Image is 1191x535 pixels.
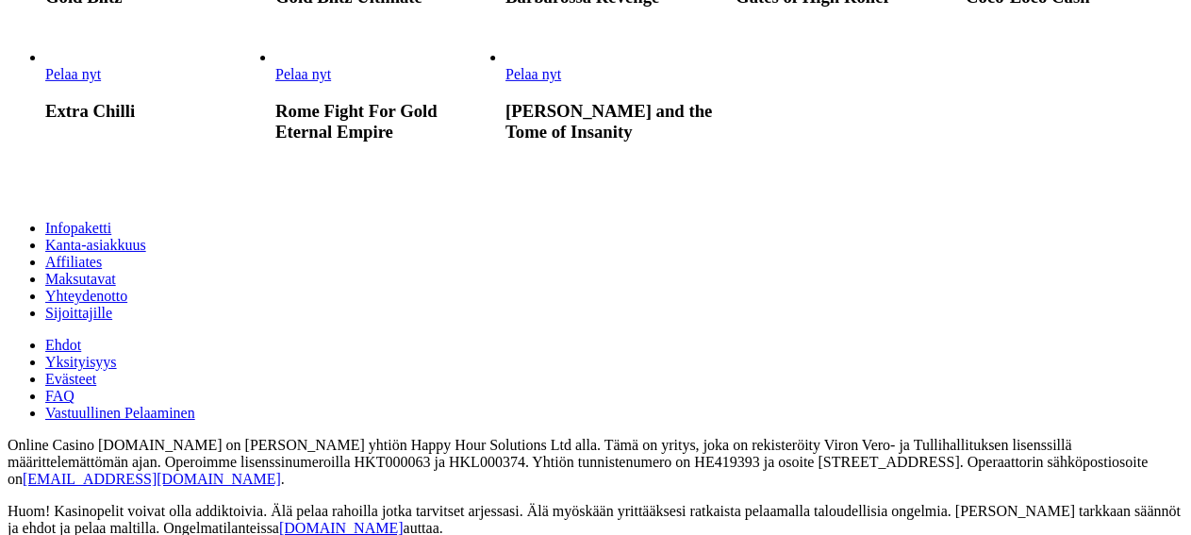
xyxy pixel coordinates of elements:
[45,337,81,353] a: Ehdot
[275,66,331,82] span: Pelaa nyt
[505,66,561,82] span: Pelaa nyt
[45,49,263,122] article: Extra Chilli
[45,254,102,270] a: Affiliates
[505,49,723,142] article: Rich Wilde and the Tome of Insanity
[505,101,723,142] h3: [PERSON_NAME] and the Tome of Insanity
[45,388,74,404] a: FAQ
[45,305,112,321] a: Sijoittajille
[45,66,101,82] span: Pelaa nyt
[8,437,1183,488] p: Online Casino [DOMAIN_NAME] on [PERSON_NAME] yhtiön Happy Hour Solutions Ltd alla. Tämä on yritys...
[275,101,493,142] h3: Rome Fight For Gold Eternal Empire
[45,271,116,287] a: Maksutavat
[23,471,281,487] a: [EMAIL_ADDRESS][DOMAIN_NAME]
[8,220,1183,422] nav: Secondary
[45,66,101,82] a: Extra Chilli
[45,220,111,236] a: Infopaketti
[45,237,146,253] a: Kanta-asiakkuus
[275,49,493,142] article: Rome Fight For Gold Eternal Empire
[45,101,263,122] h3: Extra Chilli
[45,405,195,421] a: Vastuullinen Pelaaminen
[45,354,117,370] a: Yksityisyys
[45,288,127,304] a: Yhteydenotto
[505,66,561,82] a: Rich Wilde and the Tome of Insanity
[275,66,331,82] a: Rome Fight For Gold Eternal Empire
[45,371,96,387] a: Evästeet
